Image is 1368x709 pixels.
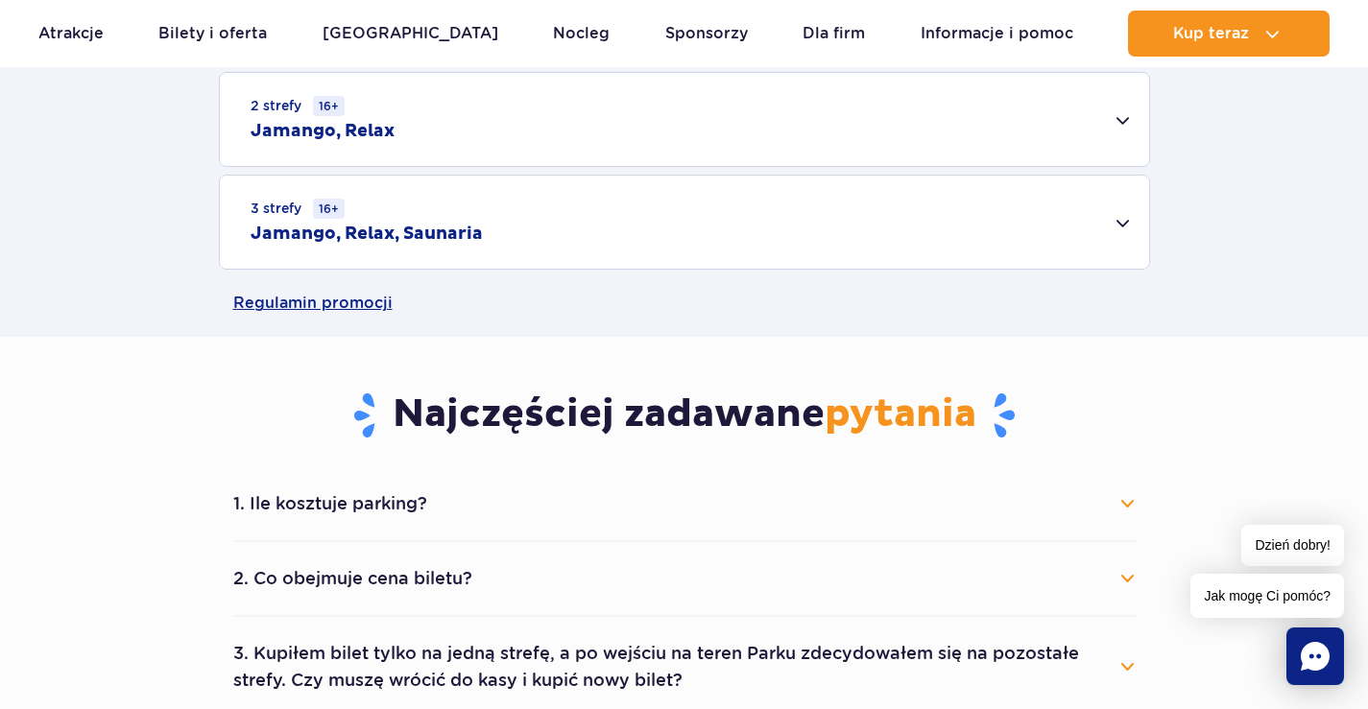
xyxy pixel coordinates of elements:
button: 1. Ile kosztuje parking? [233,483,1136,525]
a: Informacje i pomoc [921,11,1073,57]
a: Bilety i oferta [158,11,267,57]
a: Sponsorzy [665,11,748,57]
span: Kup teraz [1173,25,1249,42]
a: Nocleg [553,11,610,57]
span: pytania [825,390,976,438]
span: Jak mogę Ci pomóc? [1190,574,1344,618]
small: 3 strefy [251,199,345,219]
h2: Jamango, Relax, Saunaria [251,223,483,246]
small: 16+ [313,96,345,116]
span: Dzień dobry! [1241,525,1344,566]
button: Kup teraz [1128,11,1330,57]
small: 2 strefy [251,96,345,116]
small: 16+ [313,199,345,219]
div: Chat [1286,627,1344,685]
a: Atrakcje [38,11,104,57]
button: 2. Co obejmuje cena biletu? [233,557,1136,600]
a: Regulamin promocji [233,270,1136,337]
h2: Jamango, Relax [251,120,395,143]
h3: Najczęściej zadawane [233,390,1136,440]
a: Dla firm [803,11,865,57]
button: 3. Kupiłem bilet tylko na jedną strefę, a po wejściu na teren Parku zdecydowałem się na pozostałe... [233,632,1136,701]
a: [GEOGRAPHIC_DATA] [323,11,498,57]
